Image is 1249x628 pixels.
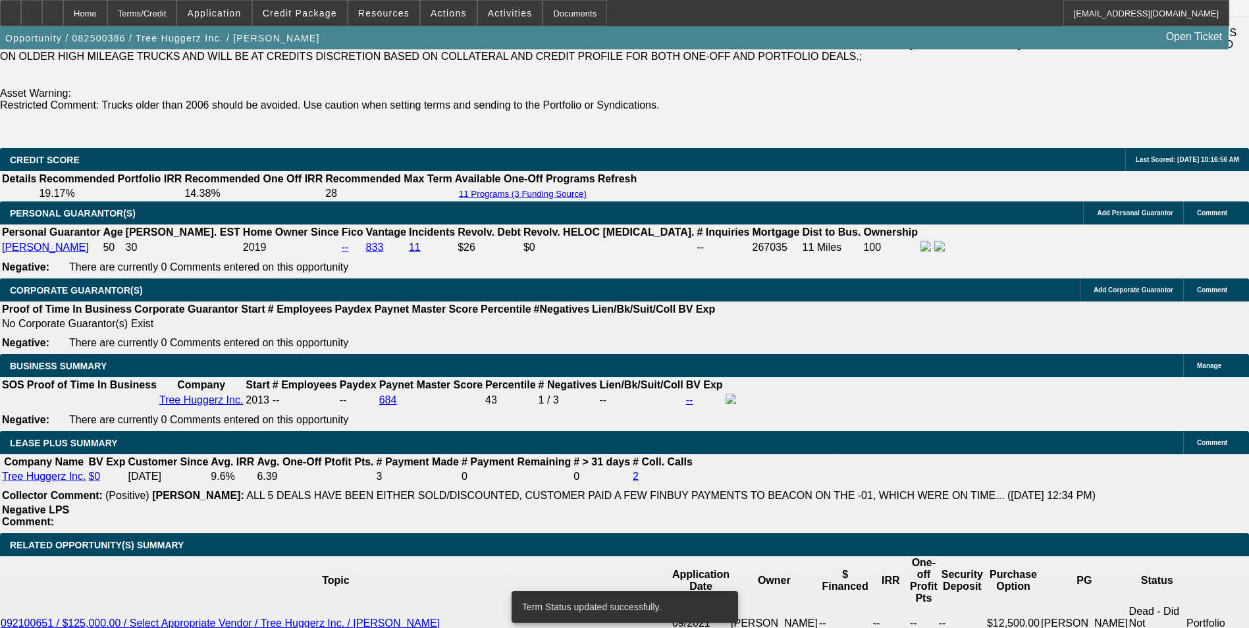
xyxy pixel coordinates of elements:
[159,394,243,406] a: Tree Huggerz Inc.
[26,379,157,392] th: Proof of Time In Business
[10,540,184,550] span: RELATED OPPORTUNITY(S) SUMMARY
[348,1,419,26] button: Resources
[461,470,571,483] td: 0
[597,172,638,186] th: Refresh
[177,379,225,390] b: Company
[325,187,453,200] td: 28
[69,261,348,273] span: There are currently 0 Comments entered on this opportunity
[454,172,596,186] th: Available One-Off Programs
[1197,209,1227,217] span: Comment
[210,470,255,483] td: 9.6%
[686,394,693,406] a: --
[376,470,460,483] td: 3
[909,556,938,605] th: One-off Profit Pts
[934,241,945,251] img: linkedin-icon.png
[478,1,543,26] button: Activities
[1040,556,1129,605] th: PG
[335,303,372,315] b: Paydex
[872,556,909,605] th: IRR
[2,490,103,501] b: Collector Comment:
[152,490,244,501] b: [PERSON_NAME]:
[187,8,241,18] span: Application
[69,337,348,348] span: There are currently 0 Comments entered on this opportunity
[128,456,208,467] b: Customer Since
[686,379,723,390] b: BV Exp
[1161,26,1227,48] a: Open Ticket
[409,226,455,238] b: Incidents
[184,172,323,186] th: Recommended One Off IRR
[246,379,269,390] b: Start
[127,470,209,483] td: [DATE]
[375,303,478,315] b: Paynet Master Score
[863,240,918,255] td: 100
[102,240,123,255] td: 50
[358,8,410,18] span: Resources
[600,379,683,390] b: Lien/Bk/Suit/Coll
[88,456,125,467] b: BV Exp
[2,337,49,348] b: Negative:
[2,242,89,253] a: [PERSON_NAME]
[10,155,80,165] span: CREDIT SCORE
[1129,556,1186,605] th: Status
[366,226,406,238] b: Vantage
[4,456,84,467] b: Company Name
[38,187,182,200] td: 19.17%
[379,394,397,406] a: 684
[10,361,107,371] span: BUSINESS SUMMARY
[534,303,590,315] b: #Negatives
[753,226,800,238] b: Mortgage
[633,456,693,467] b: # Coll. Calls
[126,226,240,238] b: [PERSON_NAME]. EST
[752,240,801,255] td: 267035
[253,1,347,26] button: Credit Package
[1197,362,1221,369] span: Manage
[10,438,118,448] span: LEASE PLUS SUMMARY
[243,242,267,253] span: 2019
[2,261,49,273] b: Negative:
[730,556,818,605] th: Owner
[458,226,521,238] b: Revolv. Debt
[268,303,332,315] b: # Employees
[1,379,25,392] th: SOS
[802,240,862,255] td: 11 Miles
[1,303,132,316] th: Proof of Time In Business
[678,303,715,315] b: BV Exp
[263,8,337,18] span: Credit Package
[1197,286,1227,294] span: Comment
[2,471,86,482] a: Tree Huggerz Inc.
[462,456,571,467] b: # Payment Remaining
[1136,156,1239,163] span: Last Scored: [DATE] 10:16:56 AM
[211,456,254,467] b: Avg. IRR
[342,242,349,253] a: --
[539,379,597,390] b: # Negatives
[340,379,377,390] b: Paydex
[257,456,373,467] b: Avg. One-Off Ptofit Pts.
[455,188,591,199] button: 11 Programs (3 Funding Source)
[421,1,477,26] button: Actions
[273,379,337,390] b: # Employees
[573,470,631,483] td: 0
[243,226,339,238] b: Home Owner Since
[697,226,749,238] b: # Inquiries
[672,556,730,605] th: Application Date
[803,226,861,238] b: Dist to Bus.
[184,187,323,200] td: 14.38%
[177,1,251,26] button: Application
[488,8,533,18] span: Activities
[920,241,931,251] img: facebook-icon.png
[105,490,149,501] span: (Positive)
[696,240,750,255] td: --
[457,240,521,255] td: $26
[863,226,918,238] b: Ownership
[938,556,986,605] th: Security Deposit
[599,393,684,407] td: --
[5,33,320,43] span: Opportunity / 082500386 / Tree Huggerz Inc. / [PERSON_NAME]
[633,471,639,482] a: 2
[1197,439,1227,446] span: Comment
[241,303,265,315] b: Start
[88,471,100,482] a: $0
[377,456,459,467] b: # Payment Made
[2,504,69,527] b: Negative LPS Comment:
[245,393,270,407] td: 2013
[1,172,37,186] th: Details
